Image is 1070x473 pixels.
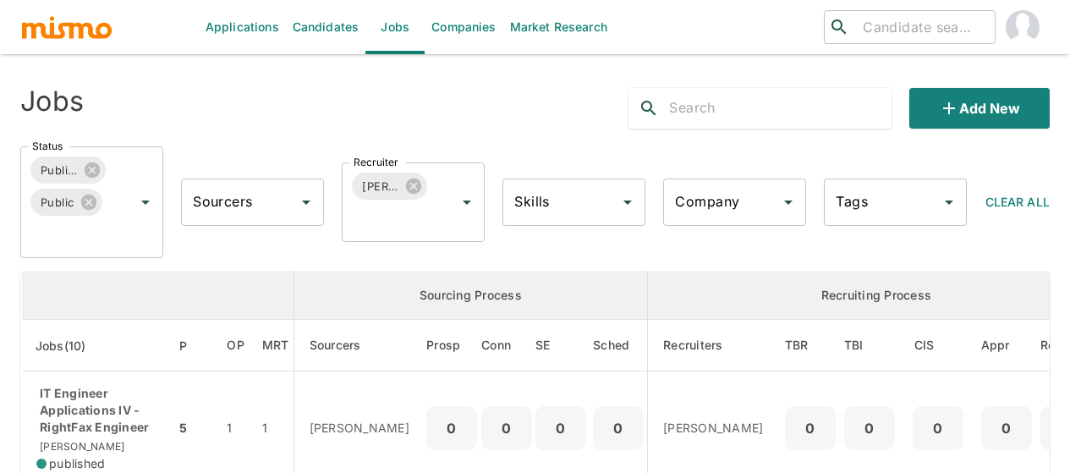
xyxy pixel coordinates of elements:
[455,190,479,214] button: Open
[352,173,427,200] div: [PERSON_NAME]
[36,336,108,356] span: Jobs(10)
[899,320,977,371] th: Client Interview Scheduled
[30,189,102,216] div: Public
[294,320,426,371] th: Sourcers
[30,157,106,184] div: Published
[851,416,888,440] p: 0
[481,320,532,371] th: Connections
[36,385,162,436] p: IT Engineer Applications IV - RightFax Engineer
[628,88,669,129] button: search
[134,190,157,214] button: Open
[648,320,781,371] th: Recruiters
[977,320,1036,371] th: Approved
[488,416,525,440] p: 0
[856,15,988,39] input: Candidate search
[213,320,258,371] th: Open Positions
[542,416,579,440] p: 0
[258,320,294,371] th: Market Research Total
[354,155,398,169] label: Recruiter
[937,190,961,214] button: Open
[36,440,124,453] span: [PERSON_NAME]
[919,416,957,440] p: 0
[49,455,105,472] span: published
[985,195,1050,209] span: Clear All
[294,272,648,320] th: Sourcing Process
[20,14,113,40] img: logo
[30,161,88,180] span: Published
[776,190,800,214] button: Open
[310,420,414,437] p: [PERSON_NAME]
[840,320,899,371] th: To Be Interviewed
[590,320,648,371] th: Sched
[781,320,840,371] th: To Be Reviewed
[532,320,590,371] th: Sent Emails
[909,88,1050,129] button: Add new
[1006,10,1040,44] img: Maia Reyes
[32,139,63,153] label: Status
[426,320,481,371] th: Prospects
[669,95,892,122] input: Search
[352,177,409,196] span: [PERSON_NAME]
[663,420,767,437] p: [PERSON_NAME]
[179,336,209,356] span: P
[20,85,84,118] h4: Jobs
[600,416,637,440] p: 0
[792,416,829,440] p: 0
[30,193,85,212] span: Public
[294,190,318,214] button: Open
[616,190,639,214] button: Open
[175,320,213,371] th: Priority
[433,416,470,440] p: 0
[988,416,1025,440] p: 0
